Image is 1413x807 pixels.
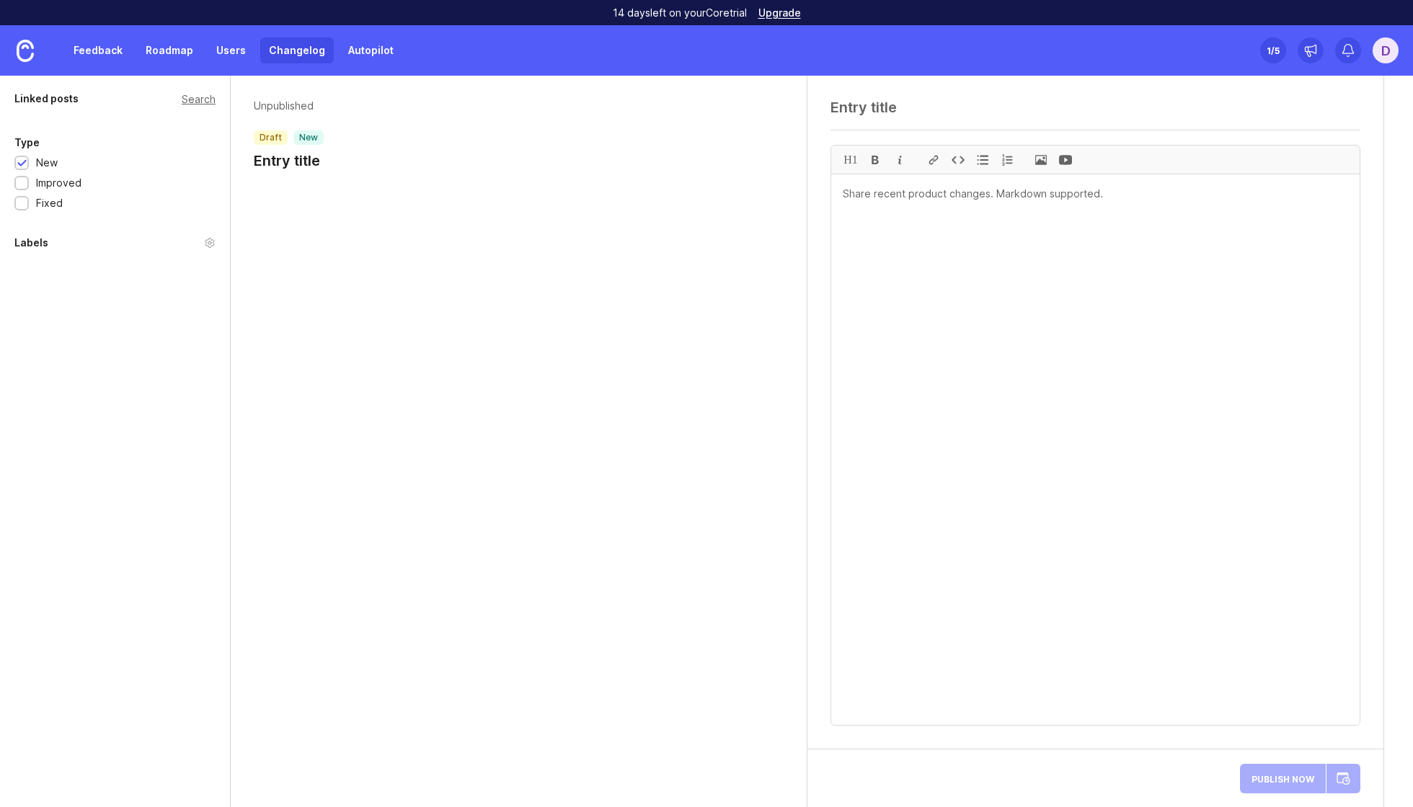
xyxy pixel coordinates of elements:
[1260,37,1286,63] button: 1/5
[65,37,131,63] a: Feedback
[299,132,318,143] p: new
[14,90,79,107] div: Linked posts
[208,37,254,63] a: Users
[613,6,747,20] p: 14 days left on your Core trial
[1267,40,1280,61] div: 1 /5
[838,146,863,174] div: H1
[260,37,334,63] a: Changelog
[14,134,40,151] div: Type
[137,37,202,63] a: Roadmap
[260,132,282,143] p: draft
[36,155,58,171] div: New
[254,99,324,113] p: Unpublished
[182,95,216,103] div: Search
[17,40,34,62] img: Canny Home
[36,195,63,211] div: Fixed
[1373,37,1399,63] button: D
[14,234,48,251] div: Labels
[340,37,402,63] a: Autopilot
[254,151,324,171] h1: Entry title
[36,175,81,191] div: Improved
[758,8,801,18] a: Upgrade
